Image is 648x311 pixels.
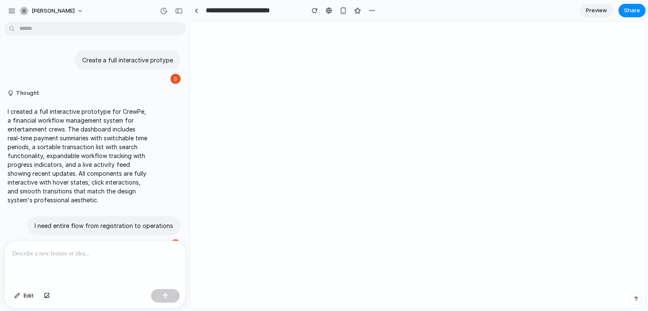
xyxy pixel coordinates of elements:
[32,7,75,15] span: [PERSON_NAME]
[8,107,148,204] p: I created a full interactive prototype for CrewPe, a financial workflow management system for ent...
[580,4,613,17] a: Preview
[24,292,34,300] span: Edit
[586,6,607,15] span: Preview
[16,4,88,18] button: [PERSON_NAME]
[624,6,640,15] span: Share
[35,221,173,230] p: I need entire flow from registration to operations
[618,4,645,17] button: Share
[10,289,38,303] button: Edit
[82,56,173,64] p: Create a full interactive protype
